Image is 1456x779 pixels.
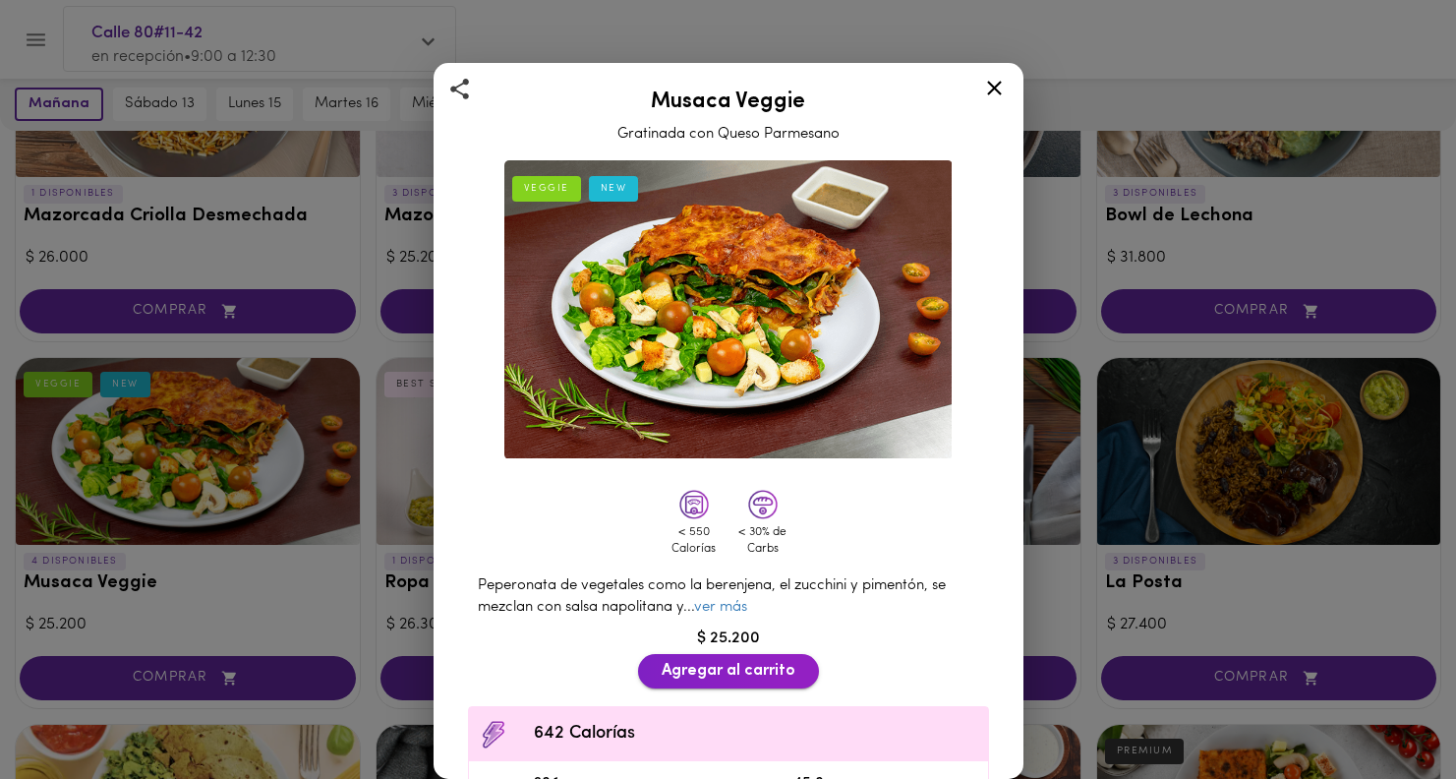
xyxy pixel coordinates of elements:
span: 642 Calorías [534,721,978,748]
img: lowcals.png [679,490,709,519]
div: NEW [589,176,639,202]
div: VEGGIE [512,176,581,202]
img: Musaca Veggie [504,160,953,459]
div: < 30% de Carbs [733,524,792,558]
img: lowcarbs.png [748,490,778,519]
img: Contenido calórico [479,720,508,749]
iframe: Messagebird Livechat Widget [1342,665,1436,759]
h2: Musaca Veggie [458,90,999,114]
span: Peperonata de vegetales como la berenjena, el zucchini y pimentón, se mezclan con salsa napolitan... [478,578,946,614]
span: Gratinada con Queso Parmesano [617,127,840,142]
button: Agregar al carrito [638,654,819,689]
div: < 550 Calorías [665,524,724,558]
span: Agregar al carrito [662,662,795,681]
div: $ 25.200 [458,628,999,650]
a: ver más [694,600,747,615]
